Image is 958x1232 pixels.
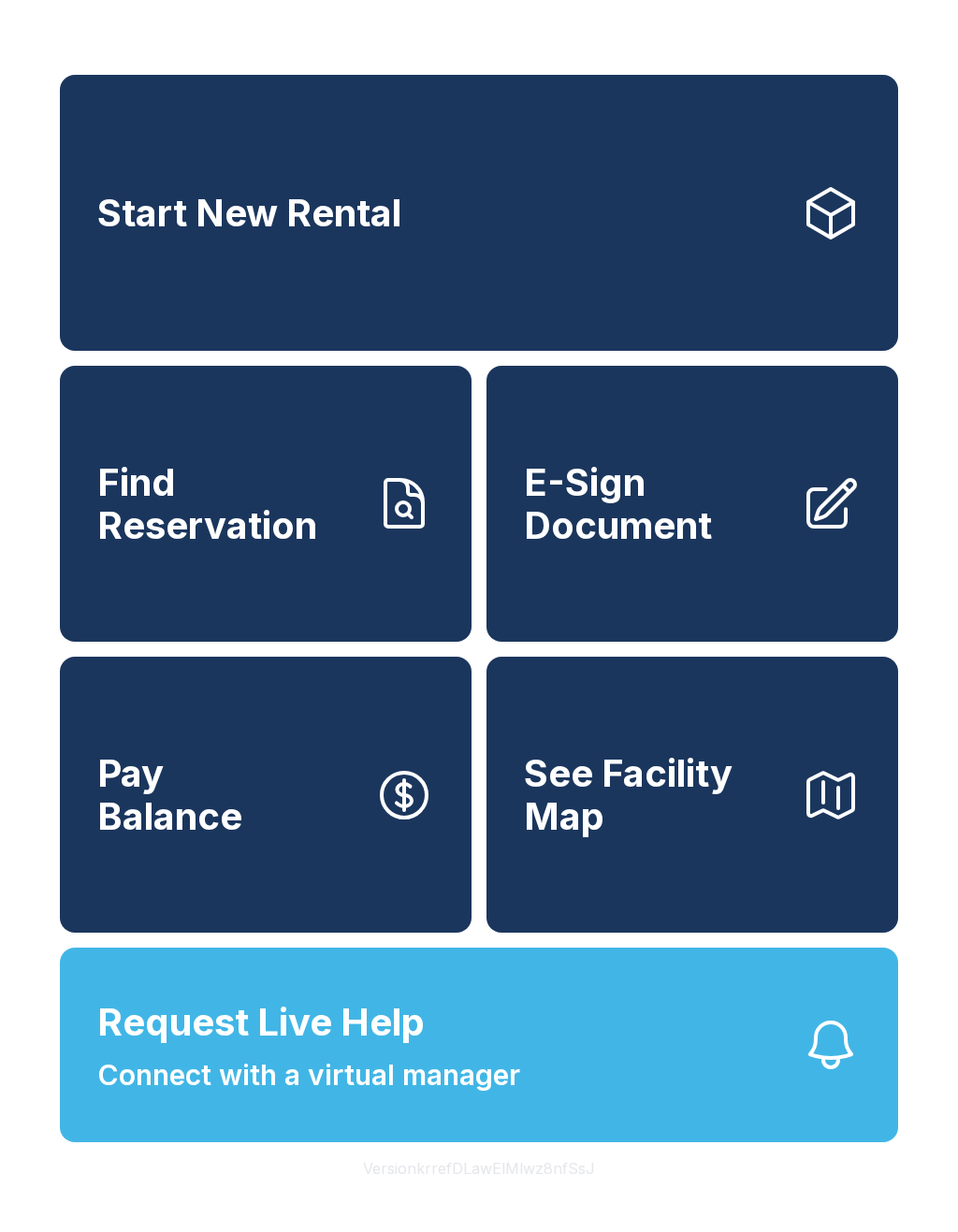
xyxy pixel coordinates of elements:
[97,461,359,546] span: Find Reservation
[60,948,898,1142] button: Request Live HelpConnect with a virtual manager
[486,657,898,933] button: See Facility Map
[486,366,898,642] a: E-Sign Document
[524,461,786,546] span: E-Sign Document
[524,752,786,837] span: See Facility Map
[97,192,401,235] span: Start New Rental
[60,366,472,642] a: Find Reservation
[97,994,425,1051] span: Request Live Help
[60,75,898,351] a: Start New Rental
[97,752,242,837] span: Pay Balance
[348,1142,610,1195] button: VersionkrrefDLawElMlwz8nfSsJ
[97,1054,520,1096] span: Connect with a virtual manager
[60,657,472,933] button: PayBalance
